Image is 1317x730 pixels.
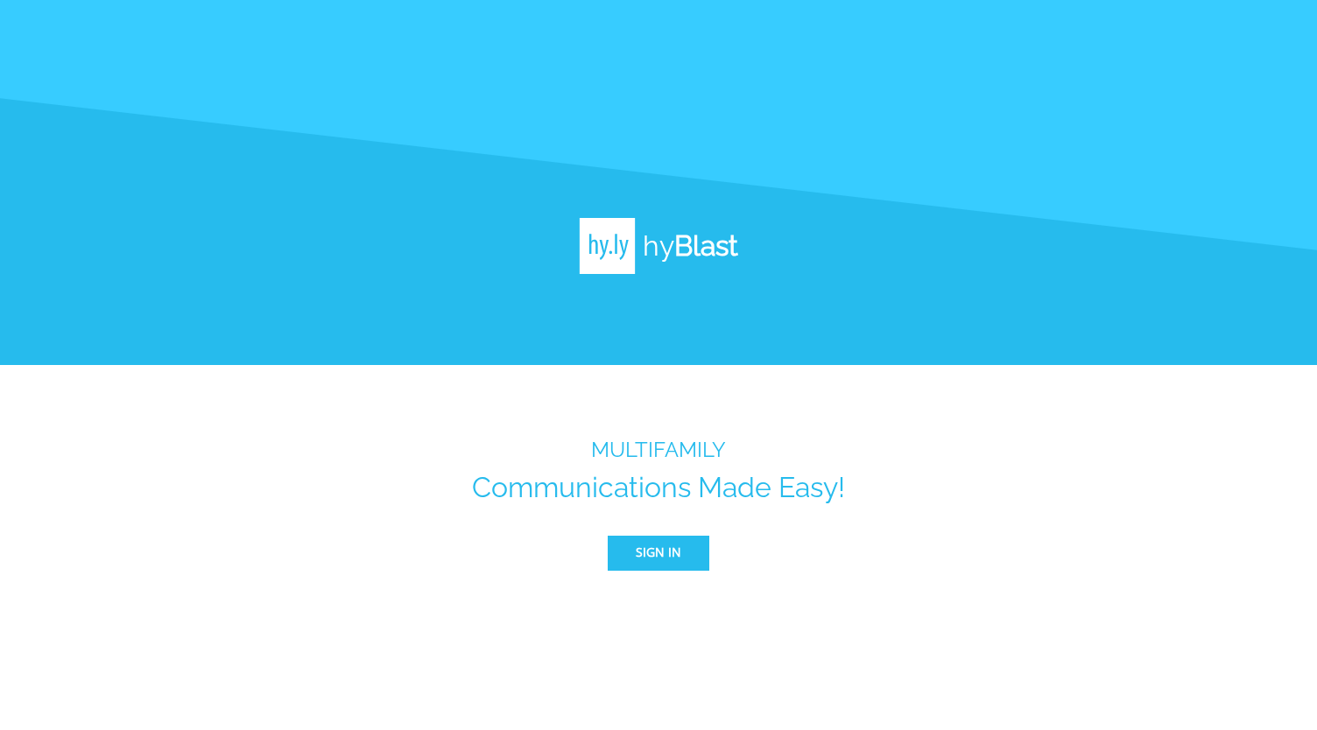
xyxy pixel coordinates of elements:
h3: MULTIFAMILY [472,438,845,462]
span: Sign In [636,542,681,564]
h1: hy [636,229,738,262]
h1: Communications Made Easy! [472,471,845,503]
b: Blast [674,229,738,262]
button: Sign In [608,536,709,571]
